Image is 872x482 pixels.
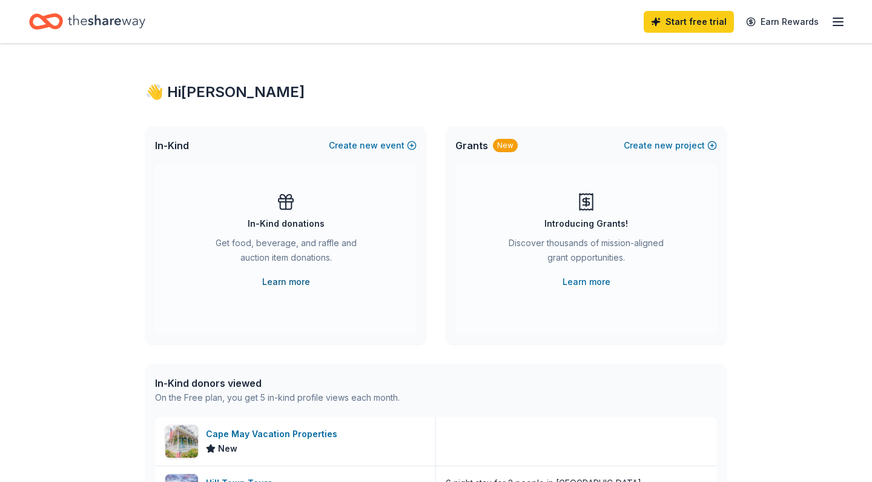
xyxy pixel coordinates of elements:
[493,139,518,152] div: New
[329,138,417,153] button: Createnewevent
[155,390,400,405] div: On the Free plan, you get 5 in-kind profile views each month.
[455,138,488,153] span: Grants
[145,82,727,102] div: 👋 Hi [PERSON_NAME]
[206,427,342,441] div: Cape May Vacation Properties
[155,138,189,153] span: In-Kind
[624,138,717,153] button: Createnewproject
[360,138,378,153] span: new
[504,236,669,270] div: Discover thousands of mission-aligned grant opportunities.
[544,216,628,231] div: Introducing Grants!
[563,275,610,289] a: Learn more
[248,216,325,231] div: In-Kind donations
[655,138,673,153] span: new
[218,441,237,456] span: New
[644,11,734,33] a: Start free trial
[203,236,368,270] div: Get food, beverage, and raffle and auction item donations.
[165,425,198,458] img: Image for Cape May Vacation Properties
[739,11,826,33] a: Earn Rewards
[262,275,310,289] a: Learn more
[155,376,400,390] div: In-Kind donors viewed
[29,7,145,36] a: Home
